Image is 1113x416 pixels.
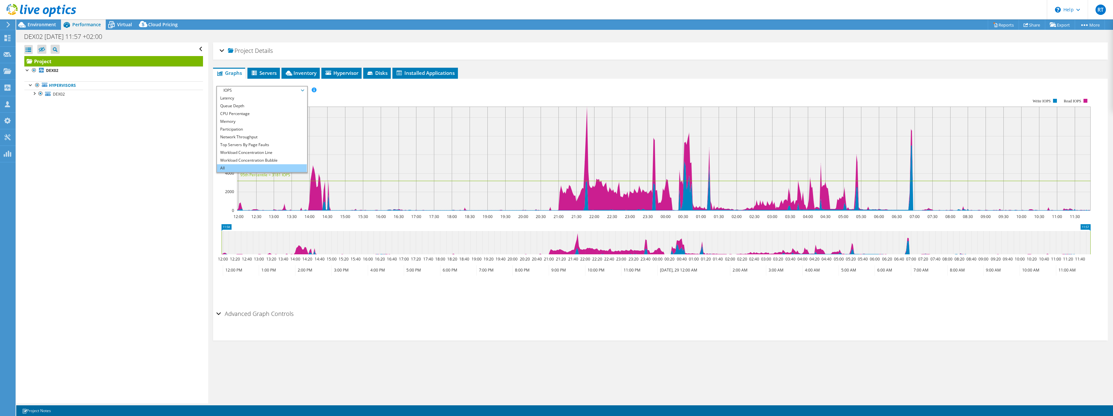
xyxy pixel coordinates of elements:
[906,256,916,262] text: 07:00
[358,214,368,219] text: 15:30
[518,214,528,219] text: 20:00
[556,256,566,262] text: 21:20
[857,256,868,262] text: 05:40
[869,256,880,262] text: 06:00
[580,256,590,262] text: 22:00
[767,214,777,219] text: 03:00
[217,149,307,156] li: Workload Concentration Line
[909,214,919,219] text: 07:00
[660,214,670,219] text: 00:00
[628,256,638,262] text: 23:20
[604,256,614,262] text: 22:40
[1014,256,1024,262] text: 10:00
[53,91,65,97] span: DEX02
[640,256,650,262] text: 23:40
[797,256,807,262] text: 04:00
[1052,214,1062,219] text: 11:00
[242,256,252,262] text: 12:40
[1033,99,1051,103] text: Write IOPS
[963,214,973,219] text: 08:30
[376,214,386,219] text: 16:00
[945,214,955,219] text: 08:00
[725,256,735,262] text: 02:00
[233,214,243,219] text: 12:00
[930,256,940,262] text: 07:40
[225,189,234,194] text: 2000
[737,256,747,262] text: 02:20
[713,214,724,219] text: 01:30
[954,256,964,262] text: 08:20
[322,214,332,219] text: 14:30
[731,214,741,219] text: 02:00
[571,214,581,219] text: 21:30
[1019,20,1045,30] a: Share
[1055,7,1061,13] svg: \n
[255,47,273,54] span: Details
[696,214,706,219] text: 01:00
[217,141,307,149] li: Top Servers By Page Faults
[117,21,132,28] span: Virtual
[616,256,626,262] text: 23:00
[856,214,866,219] text: 05:30
[1039,256,1049,262] text: 10:40
[1095,5,1106,15] span: RT
[286,214,296,219] text: 13:30
[220,87,304,94] span: IOPS
[24,90,203,98] a: DEX02
[592,256,602,262] text: 22:20
[749,256,759,262] text: 02:40
[688,256,699,262] text: 01:00
[833,256,844,262] text: 05:00
[761,256,771,262] text: 03:00
[254,256,264,262] text: 13:00
[978,256,988,262] text: 09:00
[568,256,578,262] text: 21:40
[411,256,421,262] text: 17:20
[326,256,336,262] text: 15:00
[785,214,795,219] text: 03:30
[700,256,711,262] text: 01:20
[520,256,530,262] text: 20:20
[483,256,493,262] text: 19:20
[838,214,848,219] text: 05:00
[285,70,317,76] span: Inventory
[482,214,492,219] text: 19:00
[302,256,312,262] text: 14:20
[387,256,397,262] text: 16:40
[894,256,904,262] text: 06:40
[375,256,385,262] text: 16:20
[278,256,288,262] text: 13:40
[218,256,228,262] text: 12:00
[363,256,373,262] text: 16:00
[1002,256,1012,262] text: 09:40
[251,70,277,76] span: Servers
[314,256,324,262] text: 14:40
[712,256,723,262] text: 01:40
[652,256,662,262] text: 00:00
[918,256,928,262] text: 07:20
[1063,256,1073,262] text: 11:20
[874,214,884,219] text: 06:00
[225,170,234,176] text: 4000
[232,208,234,213] text: 0
[845,256,856,262] text: 05:20
[447,256,457,262] text: 18:20
[988,20,1019,30] a: Reports
[495,256,505,262] text: 19:40
[216,307,293,320] h2: Advanced Graph Controls
[607,214,617,219] text: 22:30
[642,214,652,219] text: 23:30
[350,256,360,262] text: 15:40
[678,214,688,219] text: 00:30
[399,256,409,262] text: 17:00
[803,214,813,219] text: 04:00
[217,164,307,172] li: All
[24,81,203,90] a: Hypervisors
[882,256,892,262] text: 06:20
[340,214,350,219] text: 15:00
[325,70,358,76] span: Hypervisor
[217,156,307,164] li: Workload Concentration Bubble
[72,21,101,28] span: Performance
[1045,20,1075,30] a: Export
[749,214,759,219] text: 02:30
